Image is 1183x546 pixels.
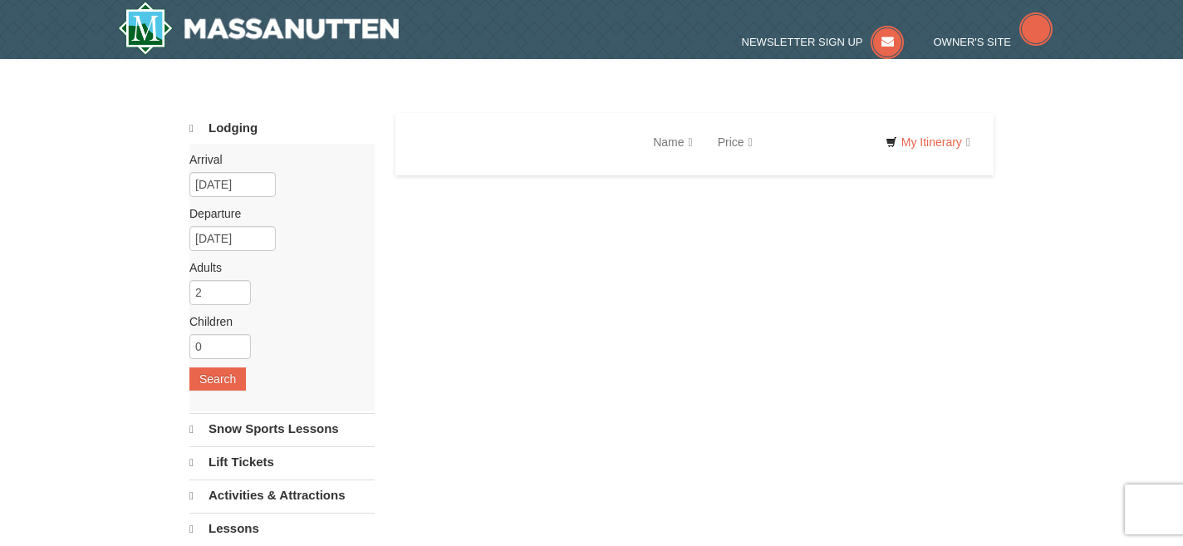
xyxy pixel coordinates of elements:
a: Activities & Attractions [189,480,375,511]
a: Lessons [189,513,375,544]
label: Adults [189,259,362,276]
button: Search [189,367,246,391]
a: Price [705,125,765,159]
img: Massanutten Resort Logo [118,2,399,55]
span: Owner's Site [934,36,1012,48]
a: Lodging [189,113,375,144]
a: Snow Sports Lessons [189,413,375,445]
span: Newsletter Sign Up [742,36,863,48]
label: Arrival [189,151,362,168]
a: Massanutten Resort [118,2,399,55]
a: Newsletter Sign Up [742,36,905,48]
label: Children [189,313,362,330]
a: Owner's Site [934,36,1053,48]
a: Lift Tickets [189,446,375,478]
a: Name [641,125,704,159]
a: My Itinerary [875,130,981,155]
label: Departure [189,205,362,222]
